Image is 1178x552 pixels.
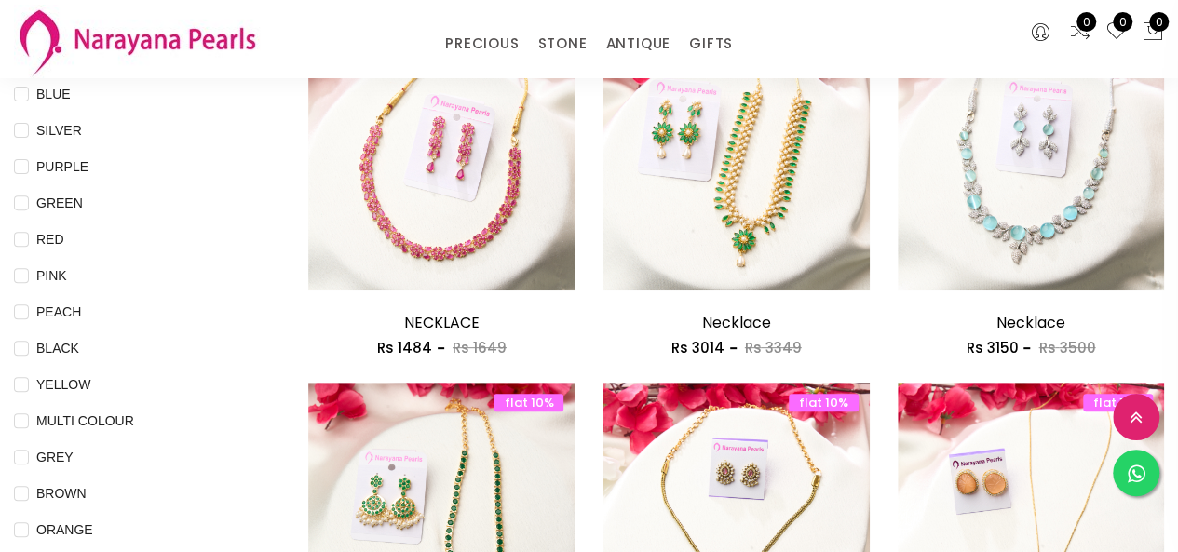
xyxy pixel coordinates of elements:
span: Rs 3150 [966,338,1018,357]
span: ORANGE [29,519,101,540]
a: ANTIQUE [605,30,670,58]
span: BLUE [29,84,78,104]
a: Necklace [996,312,1065,333]
a: PRECIOUS [445,30,519,58]
span: SILVER [29,120,89,141]
a: 0 [1069,20,1091,45]
a: NECKLACE [404,312,480,333]
span: 0 [1113,12,1132,32]
button: 0 [1142,20,1164,45]
span: Rs 1649 [453,338,507,357]
span: MULTI COLOUR [29,411,142,431]
span: YELLOW [29,374,98,395]
span: flat 10% [494,394,563,411]
span: PURPLE [29,156,96,177]
a: Necklace [702,312,771,333]
span: flat 10% [789,394,859,411]
span: Rs 1484 [377,338,432,357]
a: GIFTS [689,30,733,58]
span: flat 10% [1083,394,1153,411]
span: 0 [1076,12,1096,32]
a: STONE [537,30,587,58]
span: 0 [1149,12,1169,32]
span: PINK [29,265,74,286]
span: Rs 3014 [671,338,724,357]
span: Rs 3500 [1038,338,1095,357]
span: RED [29,229,72,249]
span: BLACK [29,338,87,358]
span: GREEN [29,193,90,213]
span: PEACH [29,302,88,322]
span: Rs 3349 [745,338,802,357]
a: 0 [1105,20,1128,45]
span: BROWN [29,483,94,504]
span: GREY [29,447,81,467]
